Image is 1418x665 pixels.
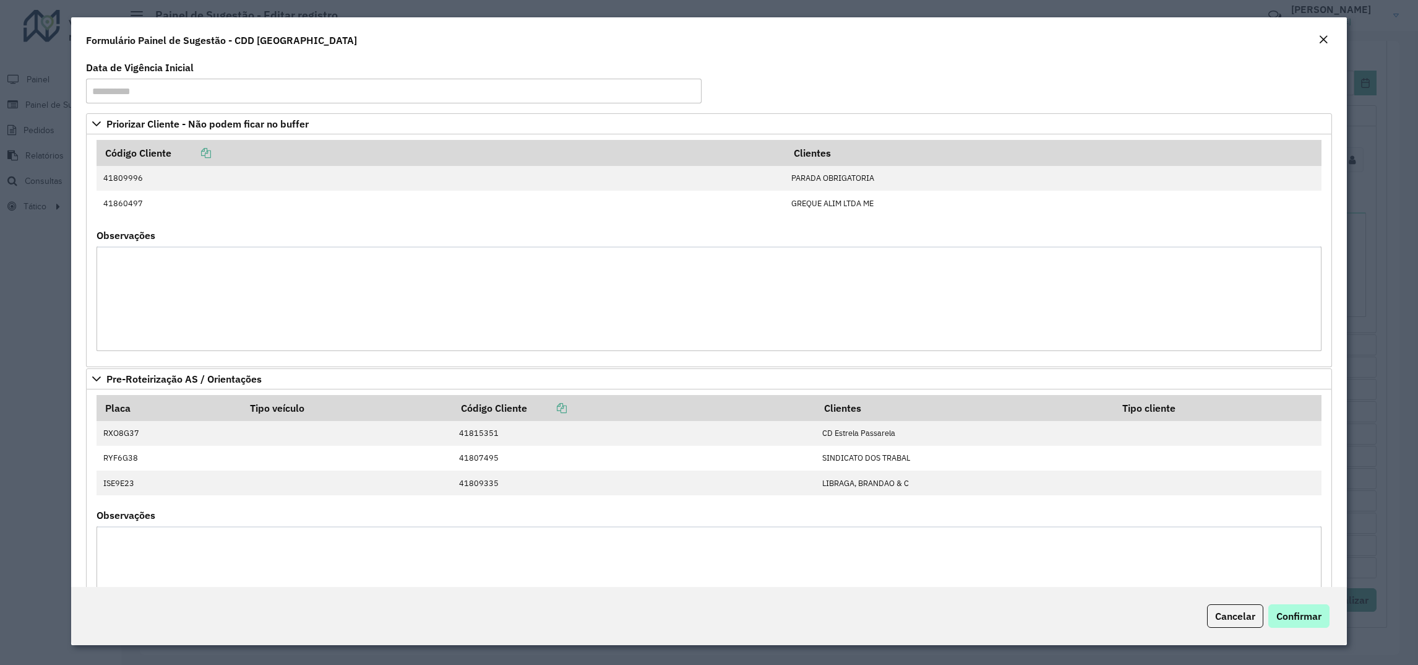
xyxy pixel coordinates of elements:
[452,421,815,446] td: 41815351
[97,421,241,446] td: RXO8G37
[527,402,567,414] a: Copiar
[815,395,1114,421] th: Clientes
[241,395,452,421] th: Tipo veículo
[97,508,155,523] label: Observações
[86,134,1333,367] div: Priorizar Cliente - Não podem ficar no buffer
[452,395,815,421] th: Código Cliente
[86,368,1333,389] a: Pre-Roteirização AS / Orientações
[97,395,241,421] th: Placa
[86,389,1333,647] div: Pre-Roteirização AS / Orientações
[106,374,262,384] span: Pre-Roteirização AS / Orientações
[1114,395,1321,421] th: Tipo cliente
[785,191,1321,215] td: GREQUE ALIM LTDA ME
[815,446,1114,471] td: SINDICATO DOS TRABAL
[1215,610,1255,622] span: Cancelar
[1276,610,1321,622] span: Confirmar
[97,228,155,243] label: Observações
[106,119,309,129] span: Priorizar Cliente - Não podem ficar no buffer
[785,166,1321,191] td: PARADA OBRIGATORIA
[86,113,1333,134] a: Priorizar Cliente - Não podem ficar no buffer
[86,33,357,48] h4: Formulário Painel de Sugestão - CDD [GEOGRAPHIC_DATA]
[1207,604,1263,628] button: Cancelar
[815,421,1114,446] td: CD Estrela Passarela
[97,471,241,495] td: ISE9E23
[86,60,194,75] label: Data de Vigência Inicial
[785,140,1321,166] th: Clientes
[452,446,815,471] td: 41807495
[1315,32,1332,48] button: Close
[97,446,241,471] td: RYF6G38
[97,191,785,215] td: 41860497
[97,166,785,191] td: 41809996
[1268,604,1330,628] button: Confirmar
[1318,35,1328,45] em: Fechar
[171,147,211,159] a: Copiar
[815,471,1114,495] td: LIBRAGA, BRANDAO & C
[452,471,815,495] td: 41809335
[97,140,785,166] th: Código Cliente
